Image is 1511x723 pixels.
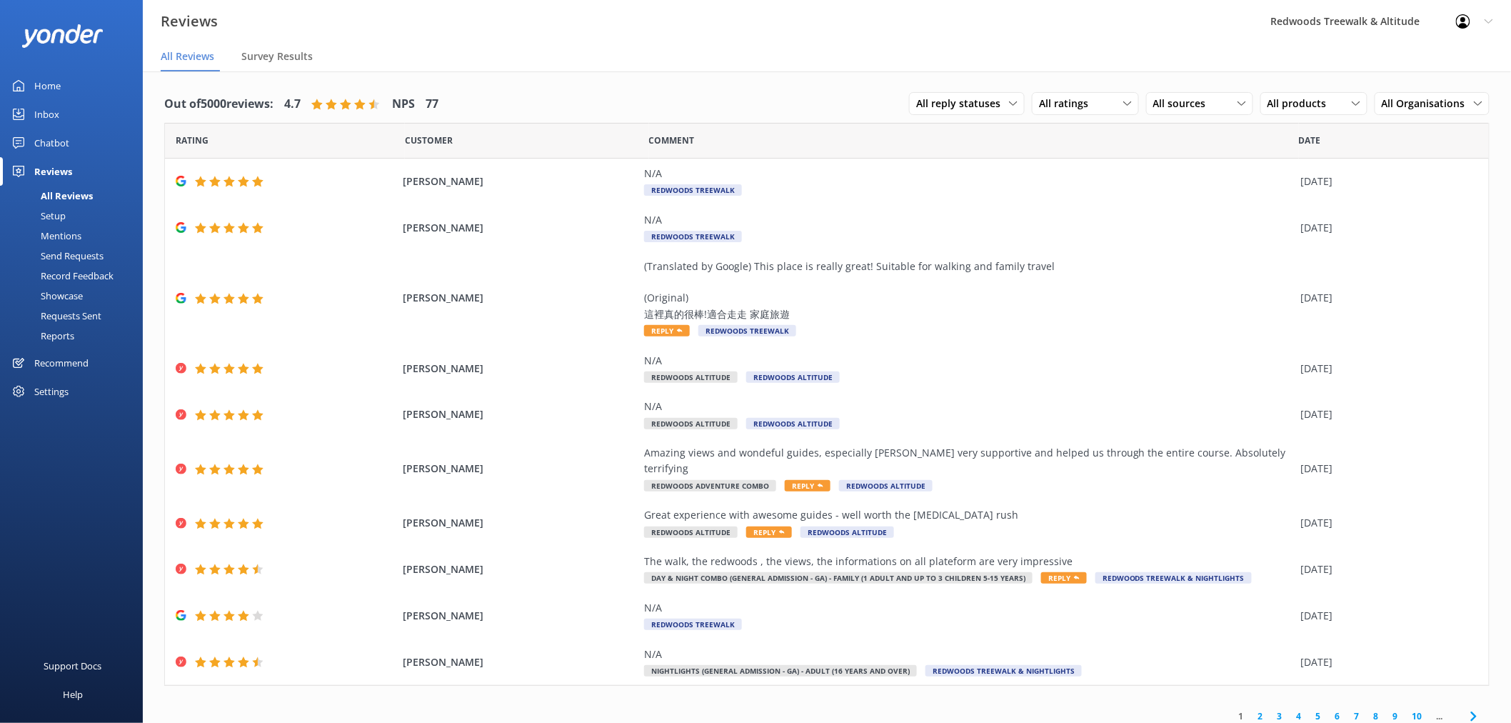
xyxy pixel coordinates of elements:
div: N/A [644,166,1294,181]
span: All sources [1153,96,1215,111]
div: All Reviews [9,186,93,206]
div: Amazing views and wondeful guides, especially [PERSON_NAME] very supportive and helped us through... [644,445,1294,477]
span: All products [1267,96,1335,111]
span: Redwoods Treewalk [644,231,742,242]
a: 7 [1347,709,1367,723]
span: Question [649,134,695,147]
div: N/A [644,600,1294,616]
h4: 77 [426,95,438,114]
a: 4 [1290,709,1309,723]
div: Reports [9,326,74,346]
span: Redwoods Treewalk & Nightlights [1095,572,1252,584]
div: (Translated by Google) This place is really great! Suitable for walking and family travel (Origin... [644,259,1294,323]
div: Great experience with awesome guides - well worth the [MEDICAL_DATA] rush [644,507,1294,523]
span: Day & Night Combo (General Admission - GA) - Family (1 Adult and up to 3 Children 5-15 years) [644,572,1033,584]
a: Mentions [9,226,143,246]
a: 2 [1251,709,1270,723]
a: 5 [1309,709,1328,723]
div: Help [63,680,83,709]
div: Chatbot [34,129,69,157]
div: Requests Sent [9,306,101,326]
span: Redwoods Treewalk [644,619,742,630]
a: 8 [1367,709,1386,723]
div: [DATE] [1301,407,1471,422]
span: Reply [785,480,830,492]
div: Inbox [34,100,59,129]
div: [DATE] [1301,562,1471,577]
div: N/A [644,212,1294,228]
div: Settings [34,377,69,406]
span: ... [1430,709,1450,723]
div: [DATE] [1301,361,1471,377]
a: Requests Sent [9,306,143,326]
div: [DATE] [1301,515,1471,531]
div: N/A [644,399,1294,414]
a: 10 [1405,709,1430,723]
a: 3 [1270,709,1290,723]
span: [PERSON_NAME] [403,461,637,477]
div: The walk, the redwoods , the views, the informations on all plateform are very impressive [644,554,1294,569]
span: [PERSON_NAME] [403,515,637,531]
span: [PERSON_NAME] [403,654,637,670]
span: Nightlights (General Admission - GA) - Adult (16 years and over) [644,665,917,677]
span: Redwoods Treewalk & Nightlights [925,665,1082,677]
span: All ratings [1039,96,1097,111]
h4: Out of 5000 reviews: [164,95,273,114]
a: Showcase [9,286,143,306]
span: [PERSON_NAME] [403,174,637,189]
div: Showcase [9,286,83,306]
div: Setup [9,206,66,226]
span: All Reviews [161,49,214,64]
span: Redwoods Adventure Combo [644,480,776,492]
span: Redwoods Altitude [644,372,738,383]
a: 1 [1232,709,1251,723]
span: Redwoods Altitude [839,480,933,492]
div: [DATE] [1301,174,1471,189]
span: Redwoods Altitude [746,372,840,383]
div: [DATE] [1301,220,1471,236]
span: [PERSON_NAME] [403,608,637,624]
span: All Organisations [1382,96,1474,111]
div: Record Feedback [9,266,114,286]
span: Date [405,134,453,147]
div: Recommend [34,349,89,377]
span: Redwoods Altitude [644,527,738,538]
span: Redwoods Treewalk [698,325,796,336]
div: N/A [644,647,1294,662]
a: All Reviews [9,186,143,206]
span: [PERSON_NAME] [403,290,637,306]
div: [DATE] [1301,290,1471,306]
h3: Reviews [161,10,218,33]
span: Date [176,134,209,147]
span: [PERSON_NAME] [403,220,637,236]
span: [PERSON_NAME] [403,407,637,422]
span: [PERSON_NAME] [403,562,637,577]
a: Send Requests [9,246,143,266]
div: Support Docs [44,652,102,680]
a: Reports [9,326,143,346]
span: Redwoods Altitude [800,527,894,538]
span: Reply [644,325,690,336]
div: [DATE] [1301,654,1471,670]
span: Reply [1041,572,1087,584]
h4: 4.7 [284,95,301,114]
span: [PERSON_NAME] [403,361,637,377]
div: [DATE] [1301,608,1471,624]
img: yonder-white-logo.png [21,24,104,48]
div: Send Requests [9,246,104,266]
div: Reviews [34,157,72,186]
div: [DATE] [1301,461,1471,477]
span: Redwoods Treewalk [644,184,742,196]
a: 6 [1328,709,1347,723]
div: Mentions [9,226,81,246]
span: Reply [746,527,792,538]
span: Redwoods Altitude [746,418,840,429]
div: N/A [644,353,1294,369]
span: All reply statuses [916,96,1009,111]
a: 9 [1386,709,1405,723]
h4: NPS [392,95,415,114]
span: Date [1299,134,1321,147]
a: Record Feedback [9,266,143,286]
div: Home [34,71,61,100]
a: Setup [9,206,143,226]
